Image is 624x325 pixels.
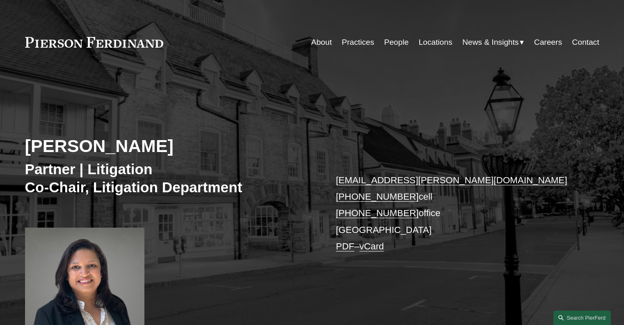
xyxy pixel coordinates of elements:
[311,35,332,50] a: About
[359,241,384,251] a: vCard
[553,311,611,325] a: Search this site
[342,35,374,50] a: Practices
[25,160,312,196] h3: Partner | Litigation Co-Chair, Litigation Department
[418,35,452,50] a: Locations
[336,175,567,185] a: [EMAIL_ADDRESS][PERSON_NAME][DOMAIN_NAME]
[336,172,575,255] p: cell office [GEOGRAPHIC_DATA] –
[462,35,519,50] span: News & Insights
[25,135,312,157] h2: [PERSON_NAME]
[534,35,562,50] a: Careers
[336,241,354,251] a: PDF
[572,35,599,50] a: Contact
[336,208,419,218] a: [PHONE_NUMBER]
[336,191,419,202] a: [PHONE_NUMBER]
[462,35,524,50] a: folder dropdown
[384,35,409,50] a: People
